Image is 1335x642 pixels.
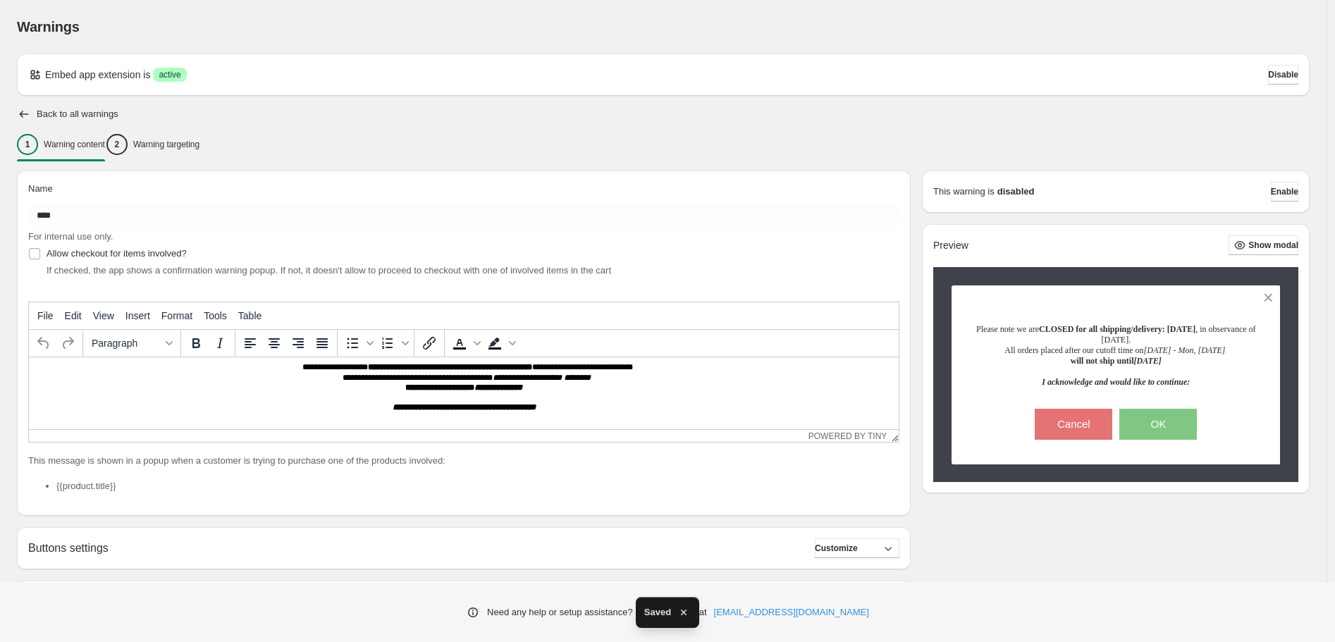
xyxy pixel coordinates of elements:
span: Disable [1268,69,1298,80]
button: 1Warning content [17,130,105,159]
span: Customize [815,543,858,554]
em: [DATE] - Mon, [1144,345,1196,355]
button: 2Warning targeting [106,130,199,159]
p: Warning targeting [133,139,199,150]
span: Allow checkout for items involved? [47,248,187,259]
p: Warning content [44,139,105,150]
p: Please note we are , in observance of [DATE]. [976,324,1256,345]
p: Embed app extension is [45,68,150,82]
iframe: Rich Text Area [29,357,899,429]
div: Numbered list [376,331,411,355]
a: Powered by Tiny [808,431,887,441]
h2: Buttons settings [28,541,109,555]
button: Undo [32,331,56,355]
button: Enable [1271,182,1298,202]
button: Bold [184,331,208,355]
span: If checked, the app shows a confirmation warning popup. If not, it doesn't allow to proceed to ch... [47,265,611,276]
button: OK [1119,409,1197,440]
div: Background color [483,331,518,355]
span: Insert [125,310,150,321]
button: Justify [310,331,334,355]
button: Redo [56,331,80,355]
button: Cancel [1035,409,1112,440]
span: Saved [644,605,671,619]
button: Align center [262,331,286,355]
button: Disable [1268,65,1298,85]
p: All orders placed after our cutoff time on [976,345,1256,356]
h2: Back to all warnings [37,109,118,120]
span: Name [28,183,53,194]
span: Table [238,310,262,321]
div: 2 [106,134,128,155]
span: Show modal [1248,240,1298,251]
span: Edit [65,310,82,321]
h2: Preview [933,240,968,252]
span: For internal use only. [28,231,113,242]
button: Italic [208,331,232,355]
span: Paragraph [92,338,161,349]
span: Enable [1271,186,1298,197]
button: Align right [286,331,310,355]
div: Resize [887,430,899,442]
div: Text color [448,331,483,355]
li: {{product.title}} [56,479,899,493]
button: Show modal [1229,235,1298,255]
p: This message is shown in a popup when a customer is trying to purchase one of the products involved: [28,454,899,468]
button: Customize [815,538,899,558]
em: [DATE] [1133,356,1161,366]
span: active [159,69,180,80]
strong: CLOSED for all shipping/delivery: [DATE] [1039,324,1195,334]
a: [EMAIL_ADDRESS][DOMAIN_NAME] [714,605,869,619]
button: Align left [238,331,262,355]
div: 1 [17,134,38,155]
span: Warnings [17,19,80,35]
strong: I acknowledge and would like to continue: [1042,377,1190,387]
span: File [37,310,54,321]
span: Format [161,310,192,321]
div: Bullet list [340,331,376,355]
em: [DATE] [1198,345,1225,355]
strong: will not ship until [1071,356,1162,366]
p: This warning is [933,185,995,199]
button: Formats [86,331,178,355]
button: Insert/edit link [417,331,441,355]
strong: disabled [997,185,1035,199]
span: View [93,310,114,321]
span: Tools [204,310,227,321]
